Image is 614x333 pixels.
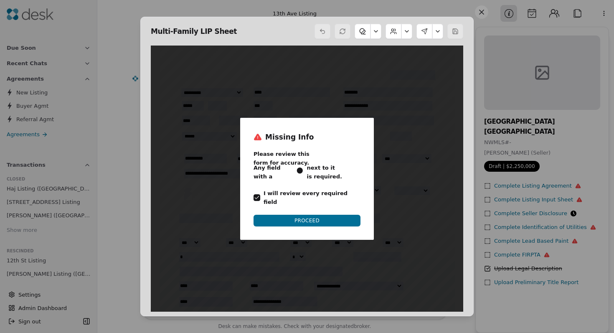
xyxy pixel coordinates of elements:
[254,215,360,226] button: PROCEED
[265,131,314,143] h2: Missing Info
[264,189,360,206] label: I will review every required field
[254,167,360,177] div: Any field with a next to it is required.
[294,163,305,182] span: •
[151,25,237,37] h2: Multi-Family LIP Sheet
[254,150,360,177] div: Please review this form for accuracy.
